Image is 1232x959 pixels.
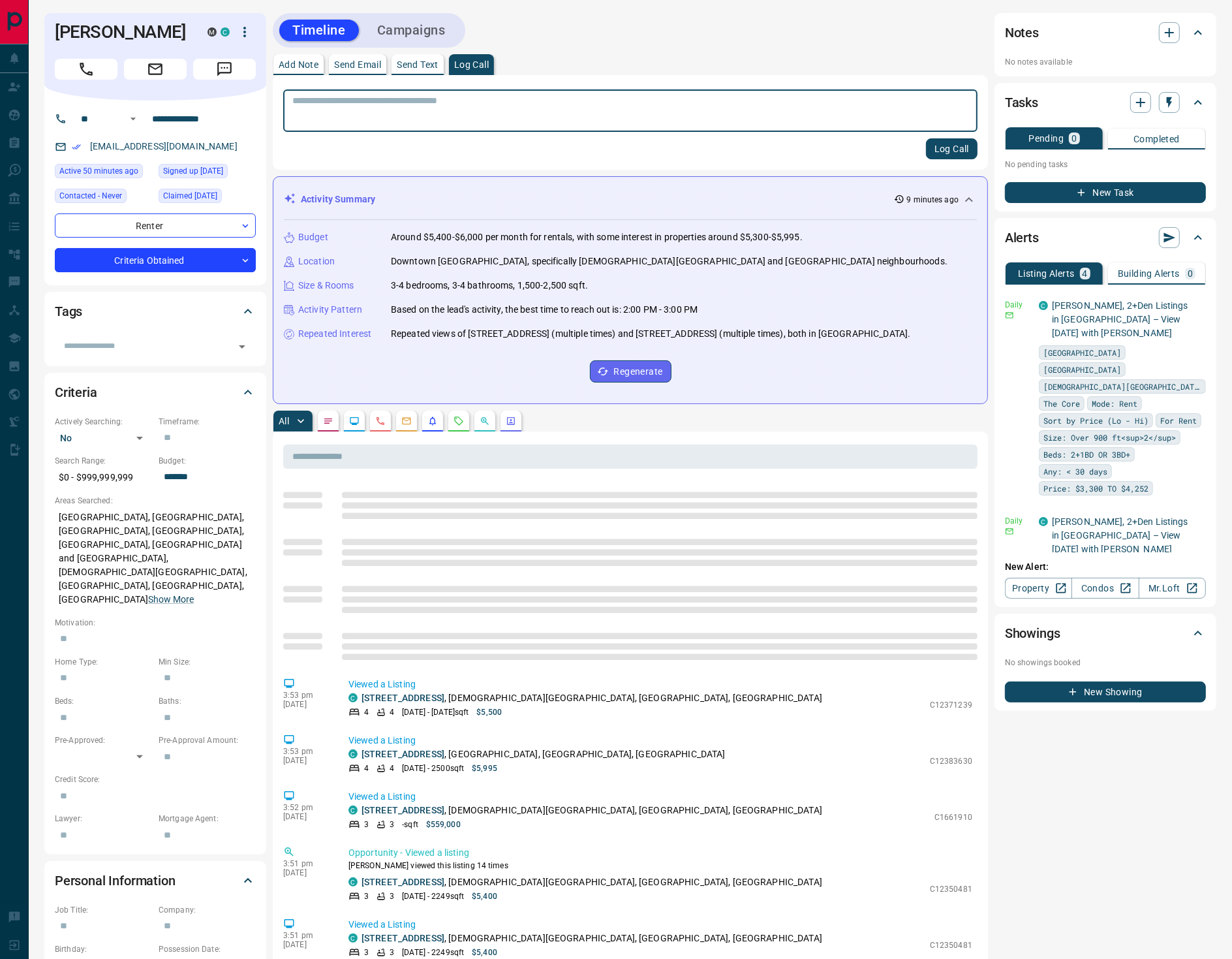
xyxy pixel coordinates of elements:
[348,790,972,804] p: Viewed a Listing
[163,189,217,202] span: Claimed [DATE]
[159,813,256,825] p: Mortgage Agent:
[1005,560,1206,574] p: New Alert:
[1039,301,1048,310] div: condos.ca
[298,279,354,292] p: Size & Rooms
[349,416,360,426] svg: Lead Browsing Activity
[283,940,329,949] p: [DATE]
[390,762,394,774] p: 4
[364,890,369,902] p: 3
[390,947,394,958] p: 3
[1005,311,1014,320] svg: Email
[55,617,256,629] p: Motivation:
[391,327,910,341] p: Repeated views of [STREET_ADDRESS] (multiple times) and [STREET_ADDRESS] (multiple times), both i...
[59,165,138,178] span: Active 50 minutes ago
[402,819,418,830] p: - sqft
[55,59,117,80] span: Call
[348,734,972,747] p: Viewed a Listing
[208,27,217,37] div: mrloft.ca
[390,706,394,718] p: 4
[163,165,223,178] span: Signed up [DATE]
[279,60,318,69] p: Add Note
[298,255,335,268] p: Location
[362,691,822,705] p: , [DEMOGRAPHIC_DATA][GEOGRAPHIC_DATA], [GEOGRAPHIC_DATA], [GEOGRAPHIC_DATA]
[55,213,256,238] div: Renter
[125,111,141,127] button: Open
[1039,517,1048,526] div: condos.ca
[934,811,972,823] p: C1661910
[930,883,972,895] p: C12350481
[1005,682,1206,702] button: New Showing
[1005,56,1206,68] p: No notes available
[362,749,444,759] a: [STREET_ADDRESS]
[1005,92,1038,113] h2: Tasks
[283,747,329,756] p: 3:53 pm
[348,693,358,702] div: condos.ca
[1043,397,1080,410] span: The Core
[159,904,256,916] p: Company:
[1005,299,1031,311] p: Daily
[348,678,972,691] p: Viewed a Listing
[283,868,329,877] p: [DATE]
[1052,516,1188,554] a: [PERSON_NAME], 2+Den Listings in [GEOGRAPHIC_DATA] – View [DATE] with [PERSON_NAME]
[391,255,947,268] p: Downtown [GEOGRAPHIC_DATA], specifically [DEMOGRAPHIC_DATA][GEOGRAPHIC_DATA] and [GEOGRAPHIC_DATA...
[159,734,256,746] p: Pre-Approval Amount:
[1005,623,1060,644] h2: Showings
[362,805,444,815] a: [STREET_ADDRESS]
[1005,155,1206,174] p: No pending tasks
[55,813,152,825] p: Lawyer:
[426,819,461,830] p: $559,000
[1071,134,1077,143] p: 0
[348,860,972,872] p: [PERSON_NAME] viewed this listing 14 times
[362,933,444,943] a: [STREET_ADDRESS]
[362,932,822,945] p: , [DEMOGRAPHIC_DATA][GEOGRAPHIC_DATA], [GEOGRAPHIC_DATA], [GEOGRAPHIC_DATA]
[1005,22,1039,43] h2: Notes
[472,890,497,902] p: $5,400
[1005,515,1031,527] p: Daily
[1005,222,1206,253] div: Alerts
[233,338,251,356] button: Open
[1018,269,1075,278] p: Listing Alerts
[362,747,726,761] p: , [GEOGRAPHIC_DATA], [GEOGRAPHIC_DATA], [GEOGRAPHIC_DATA]
[159,943,256,955] p: Possession Date:
[1043,465,1107,478] span: Any: < 30 days
[454,416,464,426] svg: Requests
[55,865,256,896] div: Personal Information
[1005,618,1206,649] div: Showings
[124,59,187,80] span: Email
[159,695,256,707] p: Baths:
[283,756,329,765] p: [DATE]
[283,812,329,821] p: [DATE]
[148,593,194,606] button: Show More
[348,749,358,759] div: condos.ca
[55,301,82,322] h2: Tags
[472,947,497,958] p: $5,400
[55,416,152,428] p: Actively Searching:
[472,762,497,774] p: $5,995
[55,382,97,403] h2: Criteria
[390,890,394,902] p: 3
[348,877,358,887] div: condos.ca
[55,695,152,707] p: Beds:
[926,138,978,159] button: Log Call
[283,700,329,709] p: [DATE]
[55,507,256,610] p: [GEOGRAPHIC_DATA], [GEOGRAPHIC_DATA], [GEOGRAPHIC_DATA], [GEOGRAPHIC_DATA], [GEOGRAPHIC_DATA], [G...
[59,189,122,202] span: Contacted - Never
[348,934,358,943] div: condos.ca
[1028,134,1064,143] p: Pending
[159,164,256,182] div: Tue Jun 05 2018
[506,416,516,426] svg: Agent Actions
[55,943,152,955] p: Birthday:
[391,303,698,317] p: Based on the lead's activity, the best time to reach out is: 2:00 PM - 3:00 PM
[1071,578,1139,599] a: Condos
[1160,414,1197,427] span: For Rent
[1043,448,1130,461] span: Beds: 2+1BD OR 3BD+
[90,141,238,151] a: [EMAIL_ADDRESS][DOMAIN_NAME]
[279,417,289,426] p: All
[283,691,329,700] p: 3:53 pm
[427,416,438,426] svg: Listing Alerts
[391,230,803,244] p: Around $5,400-$6,000 per month for rentals, with some interest in properties around $5,300-$5,995.
[362,875,822,889] p: , [DEMOGRAPHIC_DATA][GEOGRAPHIC_DATA], [GEOGRAPHIC_DATA], [GEOGRAPHIC_DATA]
[1005,17,1206,48] div: Notes
[1043,482,1148,495] span: Price: $3,300 TO $4,252
[55,164,152,182] div: Fri Sep 12 2025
